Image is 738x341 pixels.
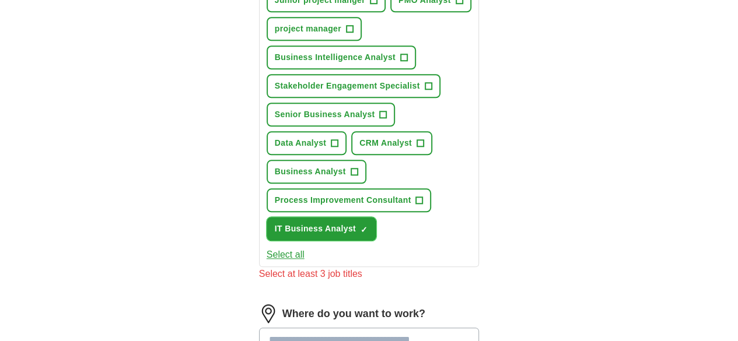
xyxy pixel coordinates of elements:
[275,166,346,178] span: Business Analyst
[275,51,396,64] span: Business Intelligence Analyst
[275,223,356,235] span: IT Business Analyst
[282,306,425,322] label: Where do you want to work?
[259,304,278,323] img: location.png
[267,103,396,126] button: Senior Business Analyst
[275,23,341,35] span: project manager
[267,248,305,262] button: Select all
[267,131,347,155] button: Data Analyst
[259,267,480,281] div: Select at least 3 job titles
[267,217,376,241] button: IT Business Analyst✓
[275,194,411,206] span: Process Improvement Consultant
[267,188,432,212] button: Process Improvement Consultant
[267,74,440,98] button: Stakeholder Engagement Specialist
[267,160,366,184] button: Business Analyst
[361,225,368,234] span: ✓
[359,137,412,149] span: CRM Analyst
[275,108,375,121] span: Senior Business Analyst
[275,137,327,149] span: Data Analyst
[275,80,420,92] span: Stakeholder Engagement Specialist
[351,131,432,155] button: CRM Analyst
[267,17,362,41] button: project manager
[267,45,416,69] button: Business Intelligence Analyst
